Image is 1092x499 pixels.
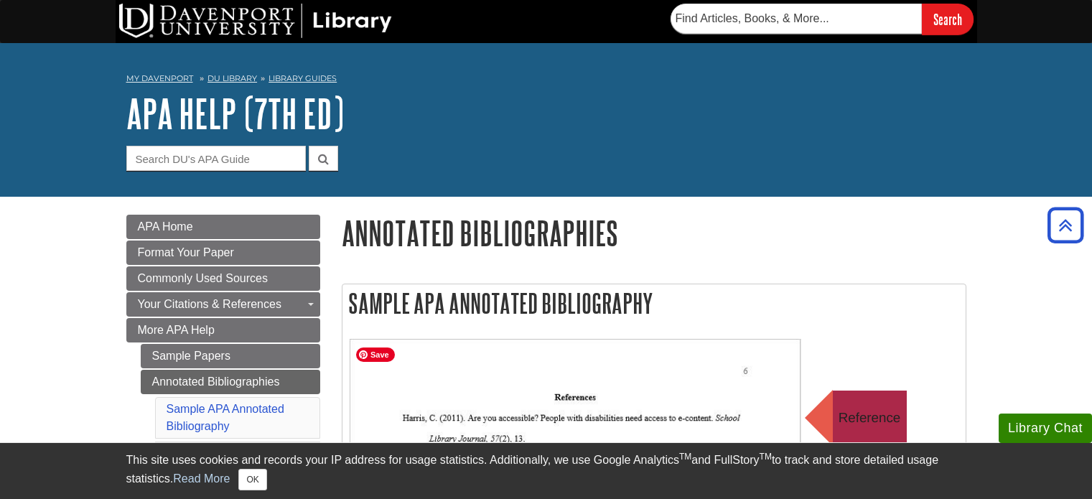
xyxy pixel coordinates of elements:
[679,452,691,462] sup: TM
[119,4,392,38] img: DU Library
[999,414,1092,443] button: Library Chat
[141,344,320,368] a: Sample Papers
[126,452,966,490] div: This site uses cookies and records your IP address for usage statistics. Additionally, we use Goo...
[126,215,320,239] a: APA Home
[342,215,966,251] h1: Annotated Bibliographies
[126,241,320,265] a: Format Your Paper
[922,4,974,34] input: Search
[671,4,922,34] input: Find Articles, Books, & More...
[356,348,395,362] span: Save
[173,472,230,485] a: Read More
[167,403,284,432] a: Sample APA Annotated Bibliography
[138,272,268,284] span: Commonly Used Sources
[141,370,320,394] a: Annotated Bibliographies
[126,318,320,342] a: More APA Help
[138,220,193,233] span: APA Home
[126,292,320,317] a: Your Citations & References
[760,452,772,462] sup: TM
[126,91,344,136] a: APA Help (7th Ed)
[138,246,234,258] span: Format Your Paper
[126,146,306,171] input: Search DU's APA Guide
[238,469,266,490] button: Close
[269,73,337,83] a: Library Guides
[138,298,281,310] span: Your Citations & References
[138,324,215,336] span: More APA Help
[207,73,257,83] a: DU Library
[126,69,966,92] nav: breadcrumb
[126,266,320,291] a: Commonly Used Sources
[1042,215,1088,235] a: Back to Top
[342,284,966,322] h2: Sample APA Annotated Bibliography
[671,4,974,34] form: Searches DU Library's articles, books, and more
[126,73,193,85] a: My Davenport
